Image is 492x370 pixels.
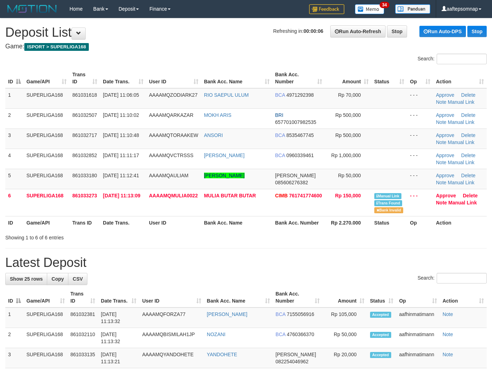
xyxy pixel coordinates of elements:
span: [DATE] 11:13:09 [103,193,140,198]
span: Manually Linked [374,193,401,199]
a: Manual Link [448,139,474,145]
span: BCA [276,332,285,337]
span: Show 25 rows [10,276,43,282]
span: CSV [73,276,83,282]
th: Status [371,216,407,229]
td: SUPERLIGA168 [24,129,69,149]
a: Note [436,139,447,145]
a: Delete [461,92,475,98]
span: BRI [275,112,283,118]
th: User ID [146,216,201,229]
td: SUPERLIGA168 [24,308,68,328]
td: - - - [407,108,433,129]
th: Bank Acc. Number: activate to sort column ascending [272,68,325,88]
th: Date Trans.: activate to sort column ascending [100,68,146,88]
span: AAAAMQTORAAKEW [149,132,198,138]
a: RIO SAEPUL ULUM [204,92,249,98]
span: Copy 4971292398 to clipboard [286,92,314,98]
a: Manual Link [448,119,474,125]
td: - - - [407,189,433,216]
span: CIMB [275,193,288,198]
td: SUPERLIGA168 [24,328,68,348]
a: MOKH ARIS [204,112,232,118]
td: - - - [407,149,433,169]
a: Manual Link [448,99,474,105]
a: Note [436,99,447,105]
img: Button%20Memo.svg [355,4,385,14]
td: Rp 105,000 [322,308,367,328]
td: - - - [407,129,433,149]
span: Rp 50,000 [338,173,361,178]
th: Game/API: activate to sort column ascending [24,68,69,88]
span: Copy [51,276,64,282]
th: Bank Acc. Name: activate to sort column ascending [204,287,273,308]
td: SUPERLIGA168 [24,149,69,169]
th: Date Trans.: activate to sort column ascending [98,287,139,308]
th: User ID: activate to sort column ascending [139,287,204,308]
td: Rp 20,000 [322,348,367,368]
td: 1 [5,308,24,328]
a: Note [436,119,447,125]
td: 4 [5,149,24,169]
span: BCA [275,132,285,138]
span: [DATE] 11:11:17 [103,153,139,158]
span: Bank is not match [374,207,403,213]
span: 861032717 [72,132,97,138]
span: AAAAMQAULIAM [149,173,189,178]
a: MULIA BUTAR BUTAR [204,193,256,198]
span: 861031618 [72,92,97,98]
td: 861033135 [68,348,98,368]
span: [DATE] 11:10:48 [103,132,139,138]
a: CSV [68,273,87,285]
td: SUPERLIGA168 [24,169,69,189]
td: 861032381 [68,308,98,328]
a: [PERSON_NAME] [207,311,247,317]
a: Manual Link [448,200,477,205]
td: 2 [5,108,24,129]
th: ID: activate to sort column descending [5,68,24,88]
td: [DATE] 11:13:32 [98,308,139,328]
th: Trans ID [69,216,100,229]
td: 6 [5,189,24,216]
td: [DATE] 11:13:32 [98,328,139,348]
a: Stop [387,25,407,37]
th: Game/API [24,216,69,229]
th: Op [407,216,433,229]
strong: 00:00:06 [303,28,323,34]
a: Note [436,180,447,185]
th: ID: activate to sort column descending [5,287,24,308]
a: Approve [436,153,454,158]
td: aafhinmatimann [396,348,439,368]
th: Op: activate to sort column ascending [407,68,433,88]
a: Note [443,352,453,357]
a: Approve [436,173,454,178]
span: [PERSON_NAME] [275,173,316,178]
th: Game/API: activate to sort column ascending [24,287,68,308]
span: Accepted [370,332,391,338]
td: 5 [5,169,24,189]
a: Run Auto-Refresh [330,25,386,37]
span: 34 [380,2,389,8]
a: Delete [463,193,478,198]
td: AAAAMQBISMILAH1JP [139,328,204,348]
a: Show 25 rows [5,273,47,285]
a: Note [436,200,447,205]
th: Amount: activate to sort column ascending [325,68,371,88]
a: Manual Link [448,160,474,165]
span: [PERSON_NAME] [276,352,316,357]
h1: Latest Deposit [5,256,487,270]
span: Rp 150,000 [335,193,361,198]
span: [DATE] 11:12:41 [103,173,139,178]
td: [DATE] 11:13:21 [98,348,139,368]
th: Trans ID: activate to sort column ascending [68,287,98,308]
span: 861032852 [72,153,97,158]
div: Showing 1 to 6 of 6 entries [5,231,200,241]
h1: Deposit List [5,25,487,40]
a: Approve [436,132,454,138]
td: 2 [5,328,24,348]
label: Search: [418,54,487,64]
a: Approve [436,112,454,118]
th: Rp 2.270.000 [325,216,371,229]
img: MOTION_logo.png [5,4,59,14]
h4: Game: [5,43,487,50]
